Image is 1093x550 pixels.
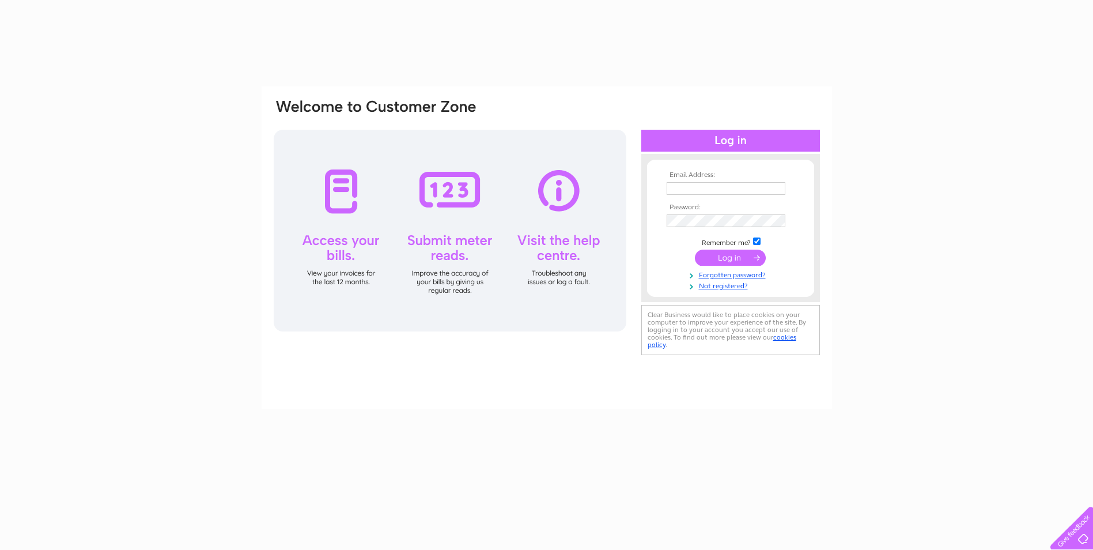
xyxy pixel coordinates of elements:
[664,171,797,179] th: Email Address:
[664,204,797,212] th: Password:
[641,305,820,355] div: Clear Business would like to place cookies on your computer to improve your experience of the sit...
[648,333,796,349] a: cookies policy
[667,269,797,280] a: Forgotten password?
[664,236,797,247] td: Remember me?
[695,250,766,266] input: Submit
[667,280,797,291] a: Not registered?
